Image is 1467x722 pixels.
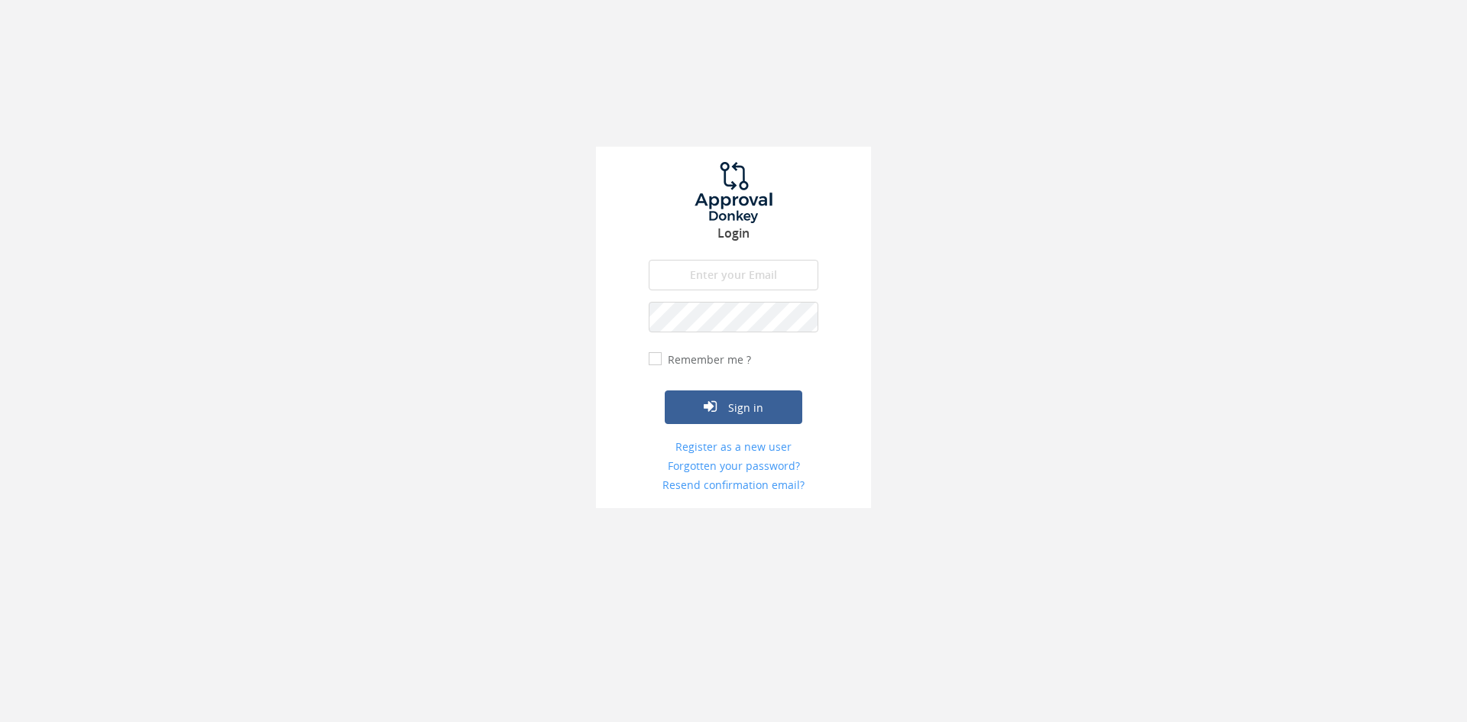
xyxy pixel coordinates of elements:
[649,439,818,455] a: Register as a new user
[649,458,818,474] a: Forgotten your password?
[664,352,751,367] label: Remember me ?
[649,260,818,290] input: Enter your Email
[665,390,802,424] button: Sign in
[676,162,791,223] img: logo.png
[649,478,818,493] a: Resend confirmation email?
[596,227,871,241] h3: Login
